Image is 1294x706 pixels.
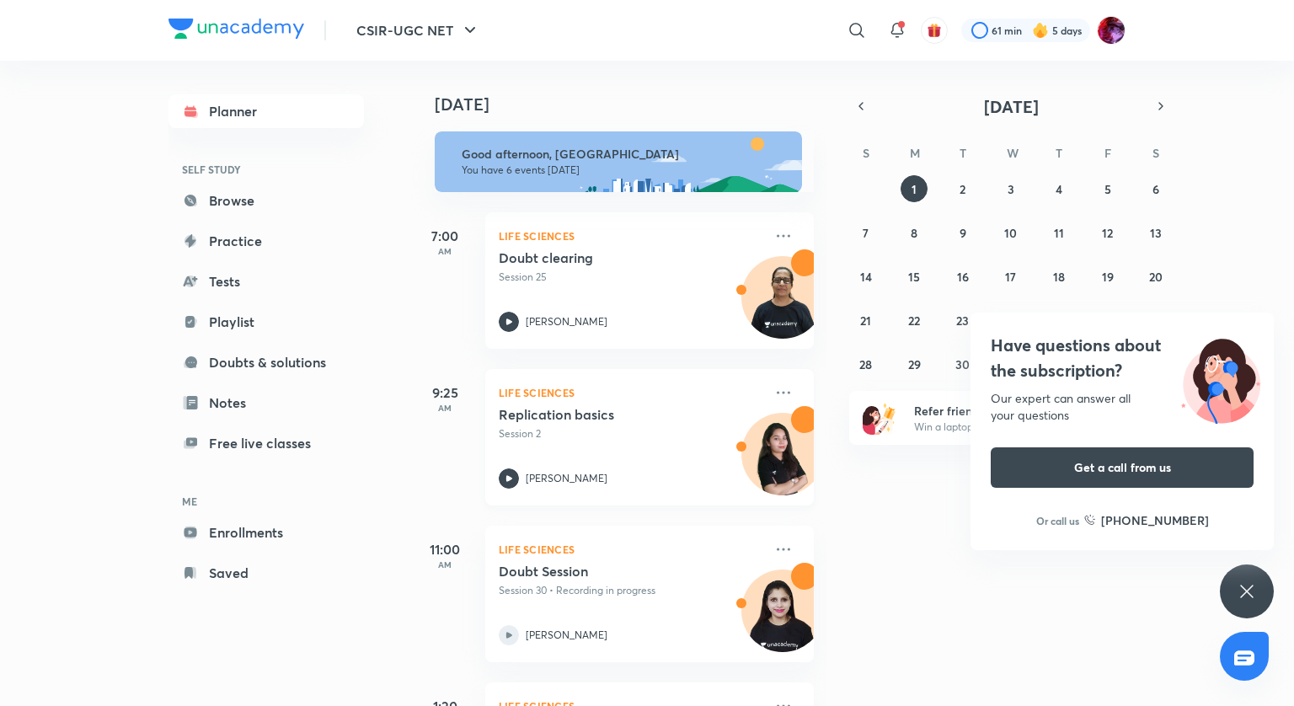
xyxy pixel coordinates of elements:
button: September 12, 2025 [1094,219,1121,246]
img: Company Logo [168,19,304,39]
p: Win a laptop, vouchers & more [914,420,1121,435]
img: referral [863,401,896,435]
abbr: September 10, 2025 [1004,225,1017,241]
a: Browse [168,184,364,217]
button: September 21, 2025 [853,307,880,334]
h6: SELF STUDY [168,155,364,184]
h6: Good afternoon, [GEOGRAPHIC_DATA] [462,147,787,162]
button: September 24, 2025 [997,307,1024,334]
button: September 23, 2025 [949,307,976,334]
a: Saved [168,556,364,590]
button: September 4, 2025 [1045,175,1072,202]
button: September 18, 2025 [1045,263,1072,290]
abbr: September 23, 2025 [956,313,969,329]
abbr: September 5, 2025 [1104,181,1111,197]
abbr: September 12, 2025 [1102,225,1113,241]
div: Our expert can answer all your questions [991,390,1254,424]
button: September 5, 2025 [1094,175,1121,202]
button: September 22, 2025 [901,307,928,334]
p: Session 30 • Recording in progress [499,583,763,598]
button: September 8, 2025 [901,219,928,246]
abbr: September 21, 2025 [860,313,871,329]
p: AM [411,246,479,256]
h4: [DATE] [435,94,831,115]
abbr: Monday [910,145,920,161]
abbr: September 18, 2025 [1053,269,1065,285]
button: September 15, 2025 [901,263,928,290]
abbr: September 30, 2025 [955,356,970,372]
h6: [PHONE_NUMBER] [1101,511,1209,529]
img: Bidhu Bhushan [1097,16,1126,45]
abbr: September 3, 2025 [1008,181,1014,197]
abbr: September 20, 2025 [1149,269,1163,285]
h6: ME [168,487,364,516]
a: Playlist [168,305,364,339]
button: [DATE] [873,94,1149,118]
p: Session 2 [499,426,763,441]
abbr: Saturday [1152,145,1159,161]
button: September 7, 2025 [853,219,880,246]
button: September 19, 2025 [1094,263,1121,290]
p: AM [411,403,479,413]
a: Notes [168,386,364,420]
button: September 9, 2025 [949,219,976,246]
p: Or call us [1036,513,1079,528]
img: ttu_illustration_new.svg [1168,333,1274,424]
button: September 29, 2025 [901,350,928,377]
button: September 17, 2025 [997,263,1024,290]
button: September 27, 2025 [1142,307,1169,334]
button: September 14, 2025 [853,263,880,290]
button: September 3, 2025 [997,175,1024,202]
img: Avatar [742,422,823,503]
button: CSIR-UGC NET [346,13,490,47]
button: September 10, 2025 [997,219,1024,246]
button: September 28, 2025 [853,350,880,377]
button: September 16, 2025 [949,263,976,290]
abbr: September 13, 2025 [1150,225,1162,241]
abbr: September 7, 2025 [863,225,869,241]
button: September 30, 2025 [949,350,976,377]
abbr: Tuesday [960,145,966,161]
abbr: September 1, 2025 [912,181,917,197]
button: September 6, 2025 [1142,175,1169,202]
p: You have 6 events [DATE] [462,163,787,177]
button: September 13, 2025 [1142,219,1169,246]
abbr: September 15, 2025 [908,269,920,285]
p: Life Sciences [499,382,763,403]
button: Get a call from us [991,447,1254,488]
abbr: Wednesday [1007,145,1019,161]
h5: 7:00 [411,226,479,246]
button: September 26, 2025 [1094,307,1121,334]
p: Life Sciences [499,539,763,559]
a: Enrollments [168,516,364,549]
img: Avatar [742,265,823,346]
button: September 11, 2025 [1045,219,1072,246]
abbr: September 29, 2025 [908,356,921,372]
button: avatar [921,17,948,44]
h6: Refer friends [914,402,1121,420]
p: [PERSON_NAME] [526,471,607,486]
abbr: Thursday [1056,145,1062,161]
abbr: Sunday [863,145,869,161]
h5: Doubt clearing [499,249,708,266]
p: Session 25 [499,270,763,285]
h5: Doubt Session [499,563,708,580]
button: September 25, 2025 [1045,307,1072,334]
button: September 1, 2025 [901,175,928,202]
abbr: September 4, 2025 [1056,181,1062,197]
abbr: Friday [1104,145,1111,161]
abbr: September 6, 2025 [1152,181,1159,197]
abbr: September 11, 2025 [1054,225,1064,241]
abbr: September 2, 2025 [960,181,965,197]
p: [PERSON_NAME] [526,314,607,329]
img: streak [1032,22,1049,39]
h5: Replication basics [499,406,708,423]
a: Free live classes [168,426,364,460]
a: Company Logo [168,19,304,43]
abbr: September 8, 2025 [911,225,917,241]
a: Practice [168,224,364,258]
abbr: September 9, 2025 [960,225,966,241]
a: Doubts & solutions [168,345,364,379]
a: [PHONE_NUMBER] [1084,511,1209,529]
h4: Have questions about the subscription? [991,333,1254,383]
